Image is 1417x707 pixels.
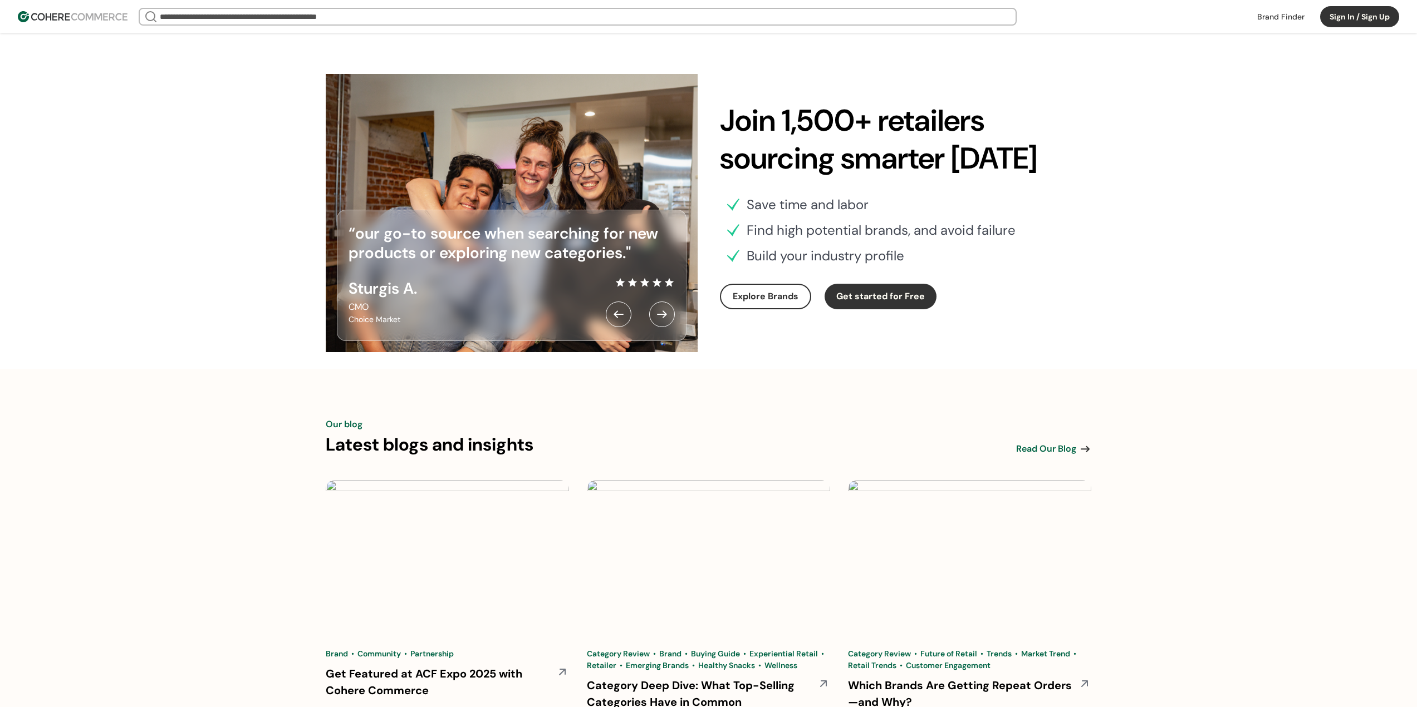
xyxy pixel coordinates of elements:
[1016,442,1076,456] span: Read Our Blog
[349,314,417,325] div: Choice Market
[18,11,128,22] img: Cohere Logo
[720,102,1092,177] h2: Join 1,500+ retailers sourcing smarter [DATE]
[825,284,937,309] button: Get started for Free
[747,195,869,215] div: Save time and labor
[326,431,533,458] h2: Latest blogs and insights
[349,277,417,300] div: Sturgis A.
[1320,6,1399,27] button: Sign In / Sign Up
[349,223,658,263] span: “our go-to source when searching for new products or exploring new categories."
[349,300,417,314] div: CMO
[747,220,1016,240] div: Find high potential brands, and avoid failure
[1016,442,1092,456] a: Read Our Blog
[326,418,362,431] a: Our blog
[720,284,811,309] button: Explore Brands
[747,246,904,266] div: Build your industry profile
